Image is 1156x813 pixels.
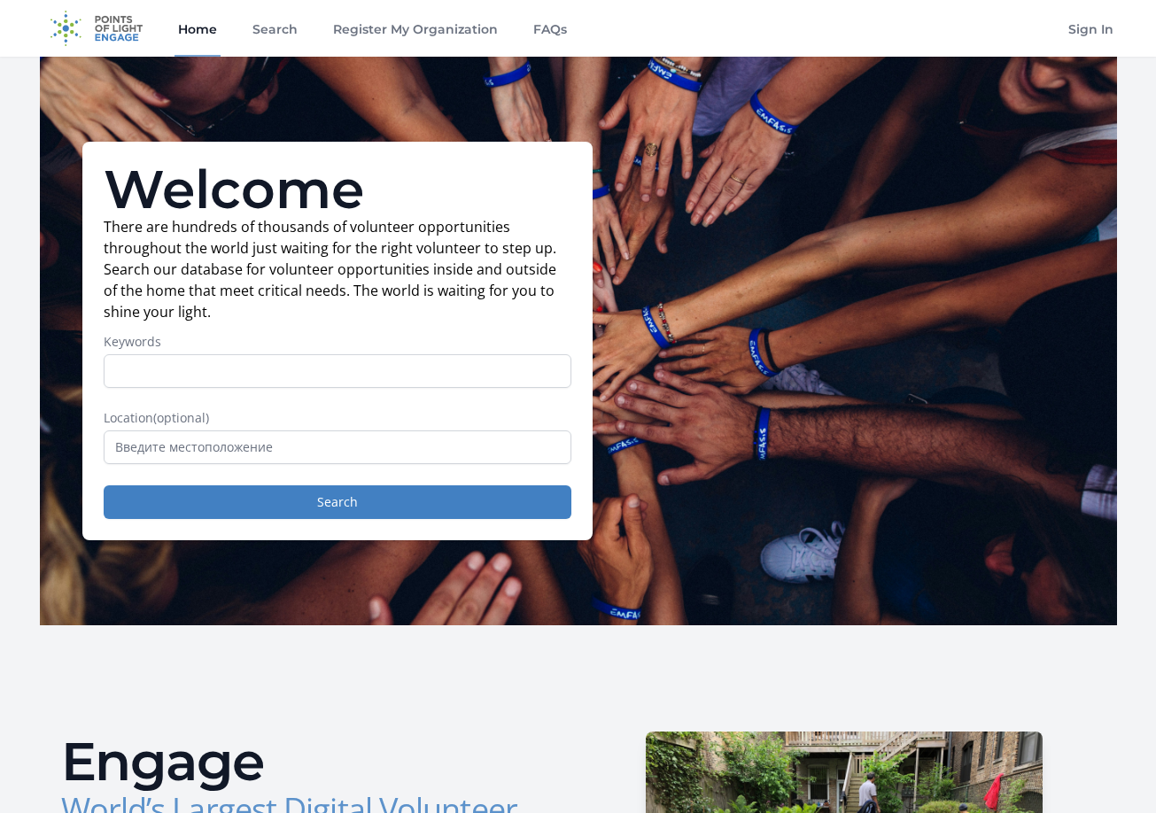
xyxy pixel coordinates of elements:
button: Search [104,485,571,519]
input: Введите местоположение [104,430,571,464]
h2: Engage [61,735,564,788]
span: (optional) [153,409,209,426]
p: There are hundreds of thousands of volunteer opportunities throughout the world just waiting for ... [104,216,571,322]
label: Keywords [104,333,571,351]
h1: Welcome [104,163,571,216]
label: Location [104,409,571,427]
